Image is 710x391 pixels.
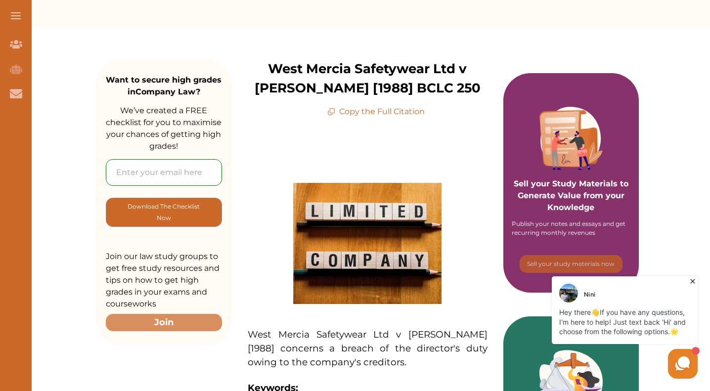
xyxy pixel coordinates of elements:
button: [object Object] [520,255,622,273]
img: Company-Law-feature-300x245.jpg [293,183,442,304]
div: Publish your notes and essays and get recurring monthly revenues [512,219,630,237]
p: West Mercia Safetywear Ltd v [PERSON_NAME] [1988] BCLC 250 [232,59,503,98]
p: Download The Checklist Now [126,201,202,224]
iframe: HelpCrunch [473,274,700,381]
button: [object Object] [106,198,222,227]
input: Enter your email here [106,159,222,186]
p: Join our law study groups to get free study resources and tips on how to get high grades in your ... [106,251,222,310]
span: We’ve created a FREE checklist for you to maximise your chances of getting high grades! [106,106,222,151]
p: Sell your study materials now [527,260,615,268]
strong: Want to secure high grades in Company Law ? [106,75,222,96]
button: Join [106,314,222,331]
img: Purple card image [539,107,603,170]
p: Copy the Full Citation [327,106,425,118]
span: West Mercia Safetywear Ltd v [PERSON_NAME] [1988] concerns a breach of the director's duty owing ... [248,329,488,368]
p: Sell your Study Materials to Generate Value from your Knowledge [513,150,629,214]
